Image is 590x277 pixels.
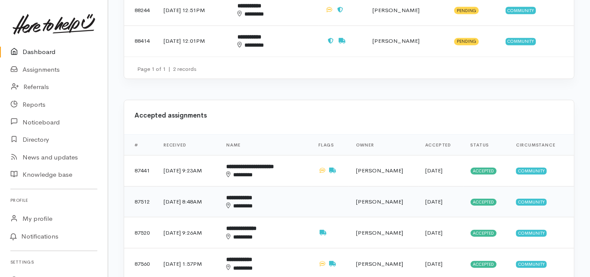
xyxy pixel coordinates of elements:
th: Name [219,134,311,155]
span: Community [506,38,536,45]
th: Circumstance [509,134,574,155]
b: Accepted assignments [135,111,207,119]
td: 87512 [124,186,157,217]
td: [PERSON_NAME] [366,25,447,56]
h6: Settings [10,256,97,268]
time: [DATE] [425,229,442,236]
span: Community [516,230,547,237]
th: Status [464,134,509,155]
span: Accepted [471,230,497,237]
th: Received [157,134,219,155]
th: # [124,134,157,155]
h6: Profile [10,194,97,206]
th: Owner [349,134,418,155]
span: Accepted [471,261,497,268]
time: [DATE] [425,167,442,174]
td: 87441 [124,155,157,186]
span: Community [516,168,547,175]
th: Accepted [418,134,464,155]
span: Community [516,199,547,206]
td: [PERSON_NAME] [349,155,418,186]
td: [PERSON_NAME] [349,186,418,217]
td: [DATE] 9:23AM [157,155,219,186]
span: Accepted [471,168,497,175]
span: Pending [454,7,479,14]
span: Pending [454,38,479,45]
td: [DATE] 9:26AM [157,217,219,248]
span: Community [516,261,547,268]
time: [DATE] [425,260,442,267]
small: Page 1 of 1 2 records [137,65,196,73]
td: [DATE] 12:01PM [157,25,231,56]
td: [DATE] 8:48AM [157,186,219,217]
td: [PERSON_NAME] [349,217,418,248]
span: Accepted [471,199,497,206]
td: 88414 [124,25,157,56]
span: Community [506,7,536,14]
td: 87520 [124,217,157,248]
time: [DATE] [425,198,442,205]
th: Flags [311,134,349,155]
span: | [168,65,170,73]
